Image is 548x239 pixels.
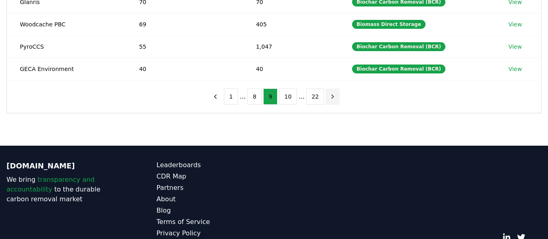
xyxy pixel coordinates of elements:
button: 9 [263,88,277,105]
td: GECA Environment [7,58,126,80]
a: Blog [157,206,274,215]
a: Privacy Policy [157,228,274,238]
a: Partners [157,183,274,193]
a: About [157,194,274,204]
div: Biochar Carbon Removal (BCR) [352,65,445,73]
button: 10 [279,88,297,105]
td: 1,047 [243,35,339,58]
li: ... [299,92,305,101]
td: 40 [126,58,243,80]
td: PyroCCS [7,35,126,58]
a: CDR Map [157,172,274,181]
button: previous page [208,88,222,105]
a: View [508,43,522,51]
li: ... [240,92,246,101]
td: 40 [243,58,339,80]
button: 22 [306,88,324,105]
p: We bring to the durable carbon removal market [6,175,124,204]
td: 55 [126,35,243,58]
span: transparency and accountability [6,176,95,193]
a: Terms of Service [157,217,274,227]
a: View [508,20,522,28]
a: View [508,65,522,73]
button: 8 [247,88,262,105]
p: [DOMAIN_NAME] [6,160,124,172]
div: Biochar Carbon Removal (BCR) [352,42,445,51]
div: Biomass Direct Storage [352,20,426,29]
td: 405 [243,13,339,35]
button: 1 [224,88,238,105]
td: Woodcache PBC [7,13,126,35]
button: next page [326,88,340,105]
td: 69 [126,13,243,35]
a: Leaderboards [157,160,274,170]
